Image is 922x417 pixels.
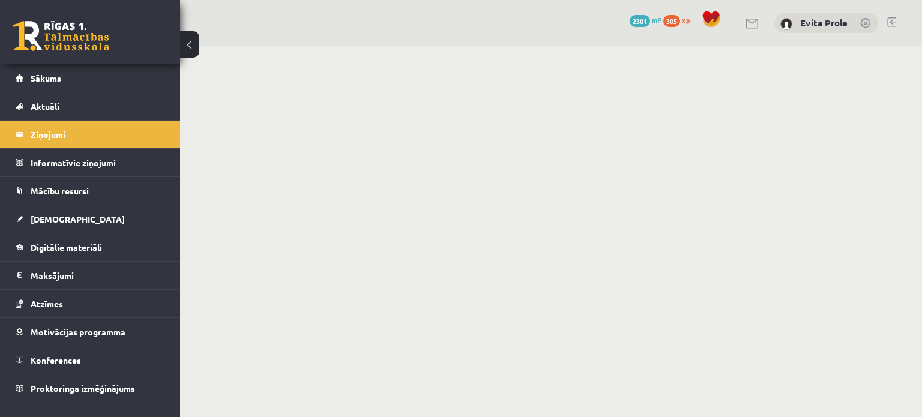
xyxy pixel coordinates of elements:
span: xp [682,15,690,25]
a: Atzīmes [16,290,165,317]
a: Ziņojumi [16,121,165,148]
legend: Informatīvie ziņojumi [31,149,165,176]
span: 305 [663,15,680,27]
span: Aktuāli [31,101,59,112]
a: [DEMOGRAPHIC_DATA] [16,205,165,233]
a: Informatīvie ziņojumi [16,149,165,176]
a: Digitālie materiāli [16,233,165,261]
legend: Maksājumi [31,262,165,289]
span: Sākums [31,73,61,83]
span: Proktoringa izmēģinājums [31,383,135,394]
a: 305 xp [663,15,696,25]
a: 2301 mP [630,15,661,25]
a: Maksājumi [16,262,165,289]
span: mP [652,15,661,25]
a: Motivācijas programma [16,318,165,346]
span: 2301 [630,15,650,27]
span: Konferences [31,355,81,365]
a: Mācību resursi [16,177,165,205]
img: Evita Prole [780,18,792,30]
legend: Ziņojumi [31,121,165,148]
a: Evita Prole [800,17,848,29]
span: Digitālie materiāli [31,242,102,253]
a: Konferences [16,346,165,374]
a: Aktuāli [16,92,165,120]
a: Proktoringa izmēģinājums [16,374,165,402]
span: Motivācijas programma [31,326,125,337]
a: Sākums [16,64,165,92]
span: Atzīmes [31,298,63,309]
span: [DEMOGRAPHIC_DATA] [31,214,125,224]
a: Rīgas 1. Tālmācības vidusskola [13,21,109,51]
span: Mācību resursi [31,185,89,196]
